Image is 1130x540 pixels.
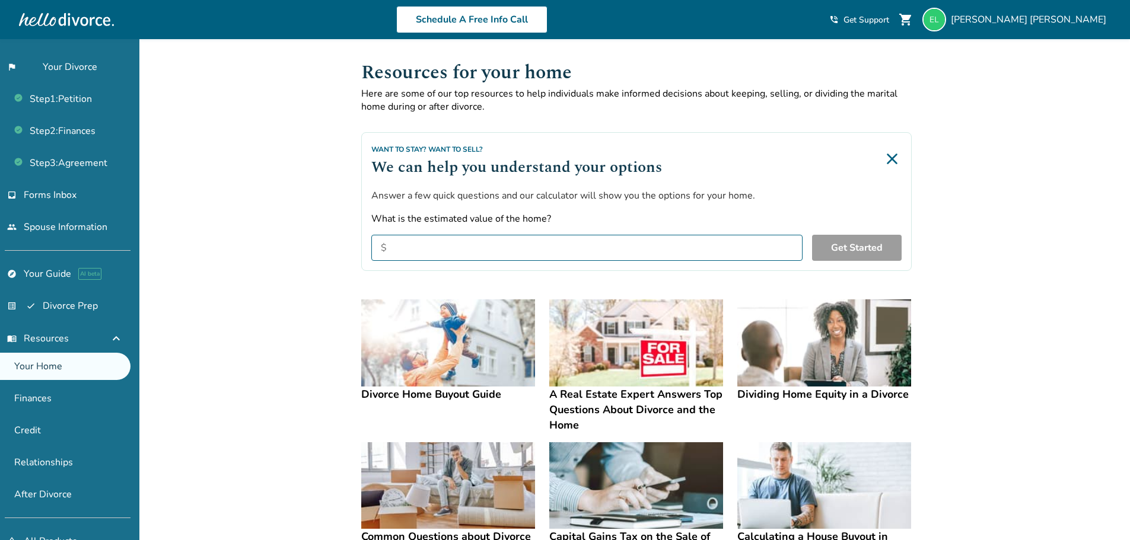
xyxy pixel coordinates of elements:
[829,15,839,24] span: phone_in_talk
[7,190,17,200] span: inbox
[371,155,662,179] h2: We can help you understand your options
[737,386,911,402] h4: Dividing Home Equity in a Divorce
[549,386,723,433] h4: A Real Estate Expert Answers Top Questions About Divorce and the Home
[7,62,36,72] span: flag_2
[812,235,902,261] button: Get Started
[549,299,723,386] img: A Real Estate Expert Answers Top Questions About Divorce and the Home
[371,188,902,203] p: Answer a few quick questions and our calculator will show you the options for your home.
[899,12,913,27] span: shopping_cart
[361,58,912,87] h1: Resources for your home
[78,268,101,280] span: AI beta
[361,386,535,402] h4: Divorce Home Buyout Guide
[371,212,902,225] label: What is the estimated value of the home?
[843,14,889,25] span: Get Support
[883,149,902,168] img: Close
[7,301,36,311] span: list_alt_check
[922,8,946,31] img: lizlinares00@gmail.com
[7,334,17,343] span: menu_book
[396,6,548,33] a: Schedule A Free Info Call
[737,299,911,386] img: Dividing Home Equity in a Divorce
[951,13,1111,26] span: [PERSON_NAME] [PERSON_NAME]
[24,188,77,202] span: Forms Inbox
[371,145,483,154] span: Want to Stay? Want to Sell?
[549,442,723,529] img: Capital Gains Tax on the Sale of Your Home after Divorce
[737,442,911,529] img: Calculating a House Buyout in Divorce
[361,87,912,113] p: Here are some of our top resources to help individuals make informed decisions about keeping, sel...
[361,442,535,529] img: Common Questions about Divorce and the Marital Home
[7,332,69,345] span: Resources
[829,14,889,25] a: phone_in_talkGet Support
[7,222,17,232] span: people
[1071,483,1130,540] iframe: Chat Widget
[361,299,535,386] img: Divorce Home Buyout Guide
[109,331,123,346] span: expand_less
[7,269,17,279] span: explore
[361,299,535,402] a: Divorce Home Buyout GuideDivorce Home Buyout Guide
[737,299,911,402] a: Dividing Home Equity in a DivorceDividing Home Equity in a Divorce
[549,299,723,433] a: A Real Estate Expert Answers Top Questions About Divorce and the HomeA Real Estate Expert Answers...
